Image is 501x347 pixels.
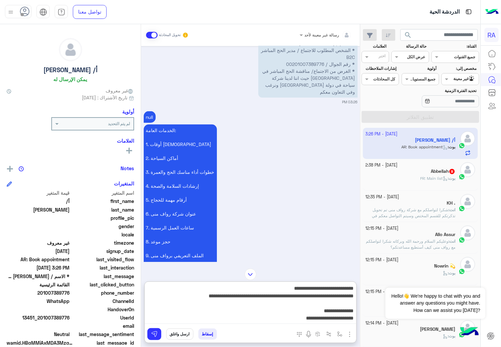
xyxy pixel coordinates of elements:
[326,331,331,337] img: Trigger scenario
[449,333,455,338] span: بوت
[71,248,134,255] span: signup_date
[465,8,473,16] img: tab
[71,198,134,205] span: first_name
[71,273,134,280] span: last_message
[429,8,460,17] p: الدردشة الحية
[460,162,475,177] img: defaultAdmin.png
[366,239,455,250] span: وعليكم السلام ورحمة الله وبركاته شكرا لتواصلكم مع رواف منى كيف أستطيع مساعدتكم؟
[485,5,499,19] img: Logo
[7,273,70,280] span: * الاسم / محمد هشام * الشخص المطلوب للاجتماع / مدير الحج المباشر B2C * رقم الجوال / 0020100738977...
[297,332,302,337] img: make a call
[342,99,358,105] small: 03:26 PM
[71,314,134,321] span: UserId
[7,231,70,238] span: null
[448,207,455,212] b: :
[449,176,455,181] span: بوت
[460,225,475,240] img: defaultAdmin.png
[7,298,70,305] span: 2
[392,43,426,49] label: حالة الرسالة
[460,257,475,272] img: defaultAdmin.png
[7,239,70,246] span: غير معروف
[420,326,455,332] h5: Ahmed Al-Aishat
[459,237,465,243] img: WhatsApp
[71,264,134,271] span: last_interaction
[7,166,13,172] img: add
[448,239,455,244] b: :
[400,29,417,43] button: search
[71,239,134,246] span: timezone
[459,205,465,212] img: WhatsApp
[448,176,455,181] b: :
[144,111,156,123] p: 23/9/2025, 3:26 PM
[71,223,134,230] span: gender
[7,138,134,144] h6: العلامات
[315,331,321,337] img: create order
[431,169,455,174] h5: Abbellah
[459,268,465,275] img: WhatsApp
[366,289,399,295] small: [DATE] - 12:15 PM
[7,289,70,296] span: 201007389776
[7,322,70,329] span: null
[7,248,70,255] span: 2025-09-23T12:18:34.193Z
[71,322,134,329] span: email
[71,281,134,288] span: last_clicked_button
[7,223,70,230] span: null
[460,194,475,209] img: defaultAdmin.png
[71,231,134,238] span: locale
[144,124,217,275] p: 23/9/2025, 3:26 PM
[434,263,455,269] h5: Nowrin 💫
[337,331,342,337] img: select flow
[114,180,134,186] h6: المتغيرات
[7,8,15,16] img: profile
[404,31,412,39] span: search
[7,198,70,205] span: أ/
[7,206,70,213] span: محمد هشام
[362,43,386,49] label: العلامات
[54,76,87,82] h6: يمكن الإرسال له
[7,281,70,288] span: القائمة الرئيسية
[305,32,339,37] span: رسالة غير معينة لأحد
[71,206,134,213] span: last_name
[366,257,399,263] small: [DATE] - 12:15 PM
[55,5,68,19] a: tab
[448,333,455,338] b: :
[74,339,134,346] span: last_message_id
[402,88,476,94] label: تحديد الفترة الزمنية
[198,328,217,340] button: إسقاط
[71,298,134,305] span: ChannelId
[108,121,130,126] b: لم يتم التحديد
[449,169,455,174] span: 9
[366,194,399,200] small: [DATE] - 12:35 PM
[362,111,479,123] button: تطبيق الفلاتر
[71,189,134,196] span: اسم المتغير
[82,94,127,101] span: تاريخ الأشتراك : [DATE]
[7,264,70,271] span: 2025-09-23T12:26:12.373Z
[166,328,193,340] button: ارسل واغلق
[449,271,455,275] span: بوت
[313,328,324,339] button: create order
[324,328,334,339] button: Trigger scenario
[385,288,485,319] span: Hello!👋 We're happy to chat with you and answer any questions you might have. How can we assist y...
[39,8,47,16] img: tab
[432,43,477,49] label: القناة:
[346,330,354,338] img: send attachment
[447,200,455,206] h5: KH .
[71,289,134,296] span: phone_number
[7,314,70,321] span: 13451_201007389776
[459,173,465,180] img: WhatsApp
[19,166,24,172] img: notes
[334,328,345,339] button: select flow
[458,321,481,344] img: hulul-logo.png
[366,162,398,169] small: [DATE] - 2:38 PM
[435,232,455,237] h5: Allo Assur
[378,53,386,61] div: اختر
[7,306,70,313] span: null
[7,339,73,346] span: wamid.HBgMMjAxMDA3Mzg5Nzc2FQIAEhggQUNGQkRGQzkyRjVBOTQ3OTQzNEFGMjg0NEYxRDBBQTIA
[122,109,134,115] h6: أولوية
[58,8,65,16] img: tab
[449,239,455,244] span: انت
[460,320,475,335] img: defaultAdmin.png
[402,66,436,72] label: أولوية
[159,32,181,38] small: تحويل المحادثة
[484,28,499,42] div: RA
